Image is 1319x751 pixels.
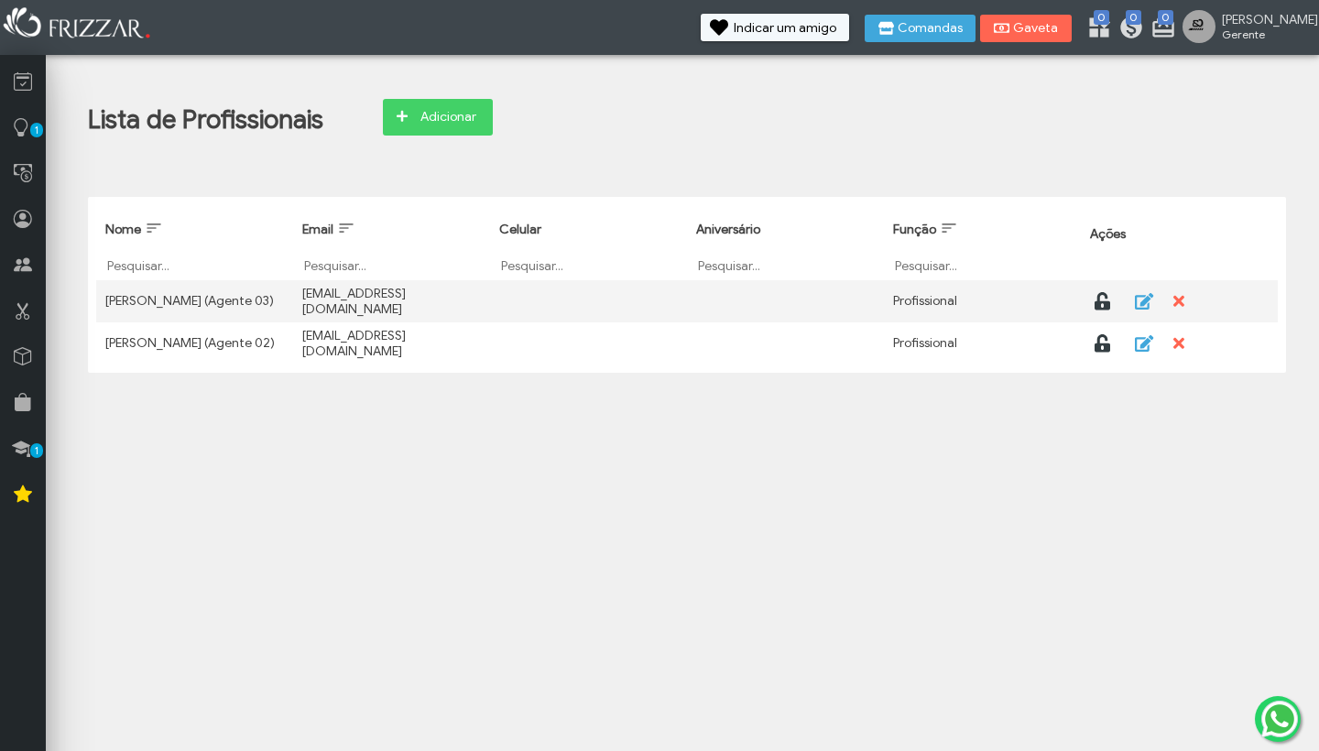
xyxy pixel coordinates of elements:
[1158,10,1173,25] span: 0
[884,322,1081,365] td: Profissional
[416,103,480,131] span: Adicionar
[105,256,284,275] input: Pesquisar...
[105,222,141,237] span: Nome
[687,205,884,280] th: Aniversário
[1166,330,1194,357] button: ui-button
[1150,15,1169,44] a: 0
[1140,288,1142,315] span: ui-button
[1179,288,1181,315] span: ui-button
[1090,330,1117,357] button: ui-button
[865,15,976,42] button: Comandas
[1222,12,1304,27] span: [PERSON_NAME]
[1090,288,1117,315] button: ui-button
[1183,10,1310,47] a: [PERSON_NAME] Gerente
[1128,288,1155,315] button: ui-button
[490,205,687,280] th: Celular
[1128,330,1155,357] button: ui-button
[1140,330,1142,357] span: ui-button
[1013,22,1059,35] span: Gaveta
[884,280,1081,322] td: Profissional
[96,205,293,280] th: Nome: activate to sort column ascending
[701,14,849,41] button: Indicar um amigo
[30,123,43,137] span: 1
[1179,330,1181,357] span: ui-button
[893,222,936,237] span: Função
[293,205,490,280] th: Email: activate to sort column ascending
[1166,288,1194,315] button: ui-button
[383,99,493,136] button: Adicionar
[696,222,760,237] span: Aniversário
[884,205,1081,280] th: Função: activate to sort column ascending
[302,222,333,237] span: Email
[1094,10,1109,25] span: 0
[499,222,541,237] span: Celular
[105,293,284,309] div: [PERSON_NAME] (Agente 03)
[302,256,481,275] input: Pesquisar...
[980,15,1072,42] button: Gaveta
[734,22,836,35] span: Indicar um amigo
[1103,330,1105,357] span: ui-button
[696,256,875,275] input: Pesquisar...
[302,286,481,317] div: [EMAIL_ADDRESS][DOMAIN_NAME]
[30,443,43,458] span: 1
[302,328,481,359] div: [EMAIL_ADDRESS][DOMAIN_NAME]
[1086,15,1105,44] a: 0
[1103,288,1105,315] span: ui-button
[898,22,963,35] span: Comandas
[499,256,678,275] input: Pesquisar...
[105,335,284,351] div: [PERSON_NAME] (Agente 02)
[88,103,323,136] h1: Lista de Profissionais
[1222,27,1304,41] span: Gerente
[1118,15,1137,44] a: 0
[1081,205,1278,280] th: Ações
[1258,697,1302,741] img: whatsapp.png
[893,256,1072,275] input: Pesquisar...
[1090,226,1126,242] span: Ações
[1126,10,1141,25] span: 0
